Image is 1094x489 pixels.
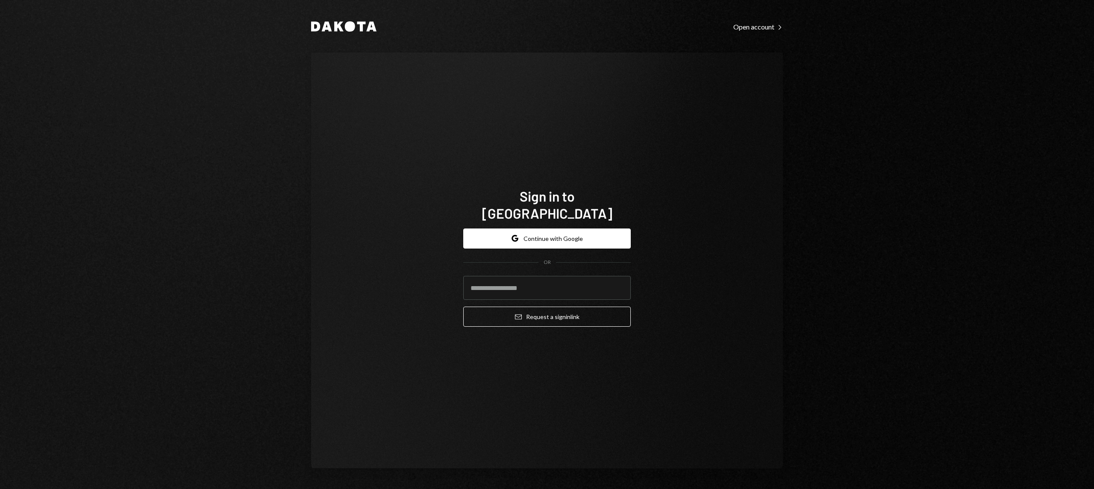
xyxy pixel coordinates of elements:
[463,187,631,222] h1: Sign in to [GEOGRAPHIC_DATA]
[733,22,783,31] a: Open account
[463,228,631,249] button: Continue with Google
[463,307,631,327] button: Request a signinlink
[544,259,551,266] div: OR
[733,23,783,31] div: Open account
